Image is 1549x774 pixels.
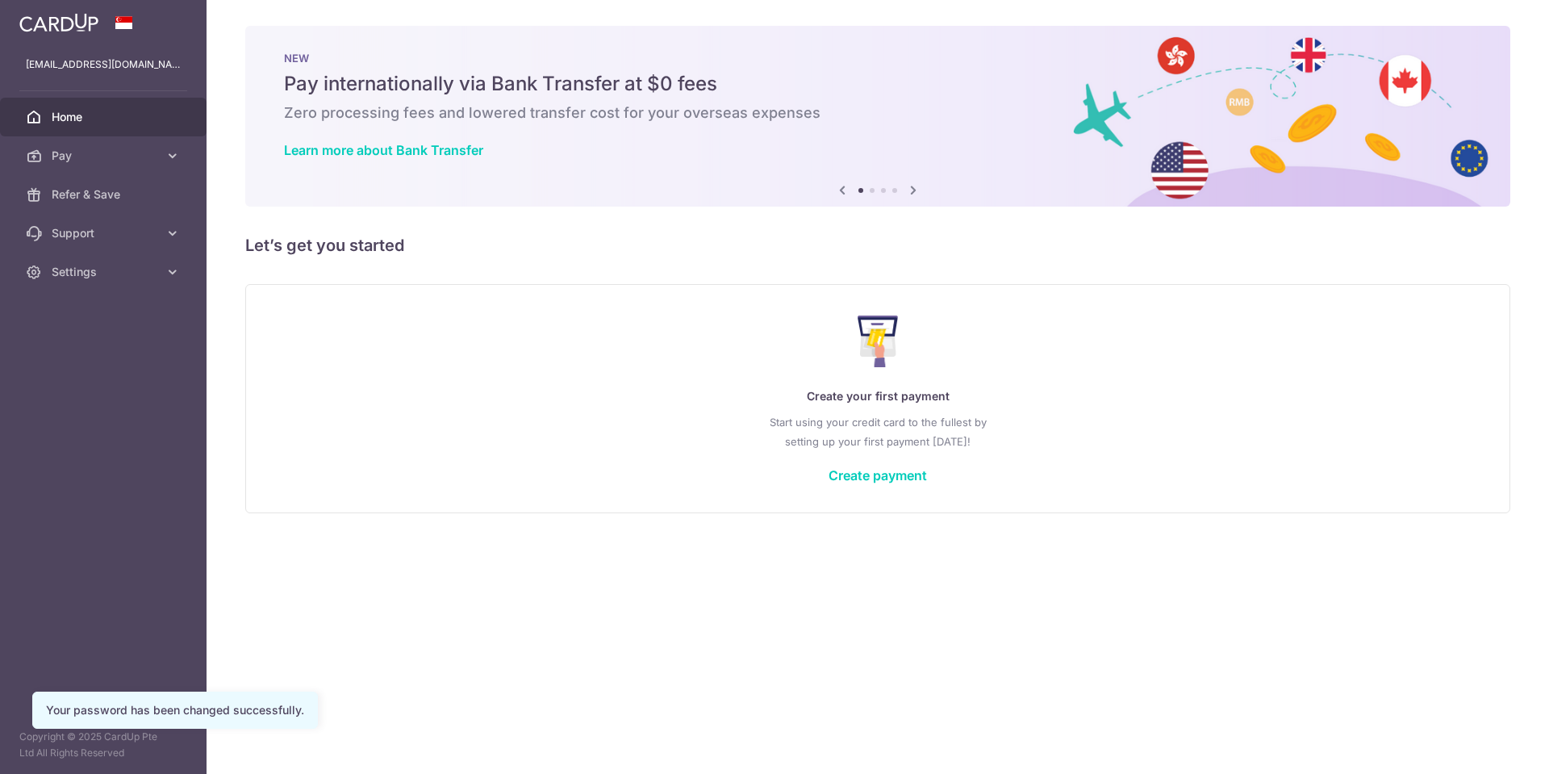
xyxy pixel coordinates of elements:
h5: Let’s get you started [245,232,1510,258]
p: [EMAIL_ADDRESS][DOMAIN_NAME] [26,56,181,73]
h6: Zero processing fees and lowered transfer cost for your overseas expenses [284,103,1472,123]
p: Start using your credit card to the fullest by setting up your first payment [DATE]! [278,412,1477,451]
a: Create payment [829,467,927,483]
span: Settings [52,264,158,280]
span: Refer & Save [52,186,158,203]
span: Home [52,109,158,125]
p: NEW [284,52,1472,65]
div: Your password has been changed successfully. [46,702,304,718]
img: CardUp [19,13,98,32]
span: Pay [52,148,158,164]
img: Bank transfer banner [245,26,1510,207]
img: Make Payment [858,316,899,367]
h5: Pay internationally via Bank Transfer at $0 fees [284,71,1472,97]
a: Learn more about Bank Transfer [284,142,483,158]
p: Create your first payment [278,387,1477,406]
span: Support [52,225,158,241]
